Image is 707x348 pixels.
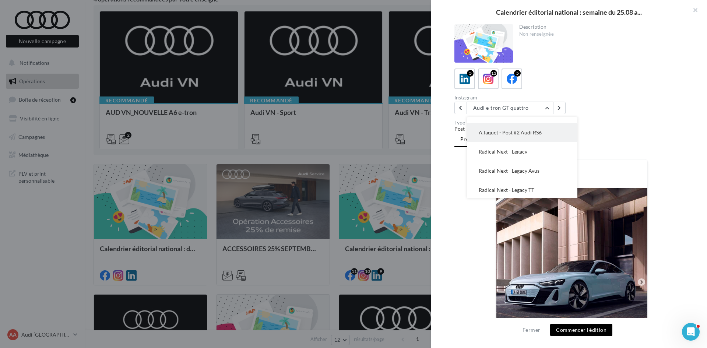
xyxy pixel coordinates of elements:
[454,95,569,100] div: Instagram
[454,125,689,133] div: Post
[467,180,577,200] button: Radical Next - Legacy TT
[467,161,577,180] button: Radical Next - Legacy Avus
[514,70,521,77] div: 5
[490,70,497,77] div: 13
[479,168,539,174] span: Radical Next - Legacy Avus
[454,120,689,125] div: Type
[467,142,577,161] button: Radical Next - Legacy
[519,24,684,29] div: Description
[520,326,543,334] button: Fermer
[467,123,577,142] button: A.Taquet - Post #2 Audi RS6
[550,324,612,336] button: Commencer l'édition
[519,31,684,38] div: Non renseignée
[467,102,553,114] button: Audi e-tron GT quattro
[479,148,527,155] span: Radical Next - Legacy
[479,187,534,193] span: Radical Next - Legacy TT
[467,70,474,77] div: 5
[479,129,542,136] span: A.Taquet - Post #2 Audi RS6
[682,323,700,341] iframe: Intercom live chat
[496,9,642,15] span: Calendrier éditorial national : semaine du 25.08 a...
